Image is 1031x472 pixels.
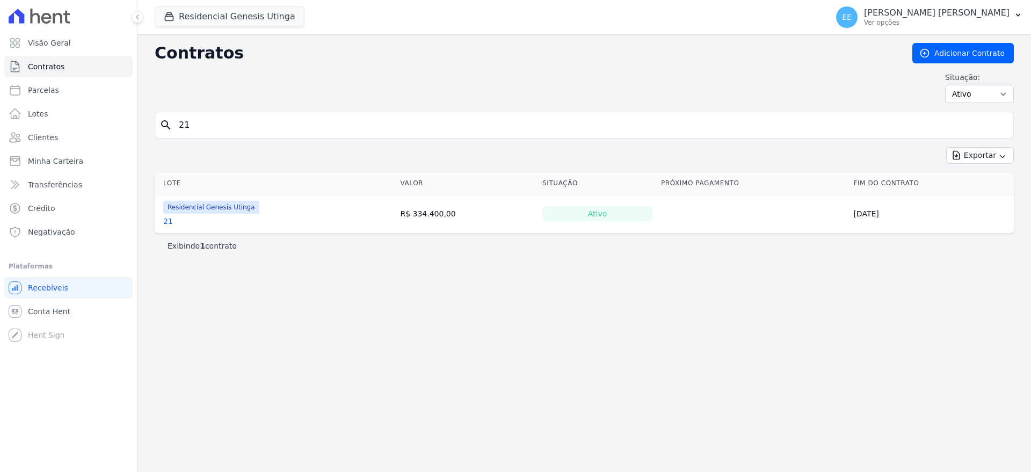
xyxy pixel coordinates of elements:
[28,282,68,293] span: Recebíveis
[172,114,1009,136] input: Buscar por nome do lote
[657,172,849,194] th: Próximo Pagamento
[4,198,133,219] a: Crédito
[864,18,1010,27] p: Ver opções
[28,156,83,166] span: Minha Carteira
[946,147,1014,164] button: Exportar
[28,227,75,237] span: Negativação
[4,221,133,243] a: Negativação
[159,119,172,132] i: search
[28,61,64,72] span: Contratos
[538,172,657,194] th: Situação
[4,79,133,101] a: Parcelas
[827,2,1031,32] button: EE [PERSON_NAME] [PERSON_NAME] Ver opções
[4,127,133,148] a: Clientes
[28,179,82,190] span: Transferências
[163,216,173,227] a: 21
[163,201,259,214] span: Residencial Genesis Utinga
[168,241,237,251] p: Exibindo contrato
[28,306,70,317] span: Conta Hent
[849,172,1014,194] th: Fim do Contrato
[542,206,652,221] div: Ativo
[864,8,1010,18] p: [PERSON_NAME] [PERSON_NAME]
[28,108,48,119] span: Lotes
[945,72,1014,83] label: Situação:
[396,172,538,194] th: Valor
[4,103,133,125] a: Lotes
[842,13,852,21] span: EE
[4,277,133,299] a: Recebíveis
[200,242,205,250] b: 1
[155,6,304,27] button: Residencial Genesis Utinga
[28,38,71,48] span: Visão Geral
[4,56,133,77] a: Contratos
[28,85,59,96] span: Parcelas
[9,260,128,273] div: Plataformas
[4,150,133,172] a: Minha Carteira
[849,194,1014,234] td: [DATE]
[155,43,895,63] h2: Contratos
[4,32,133,54] a: Visão Geral
[396,194,538,234] td: R$ 334.400,00
[28,132,58,143] span: Clientes
[155,172,396,194] th: Lote
[912,43,1014,63] a: Adicionar Contrato
[4,174,133,195] a: Transferências
[28,203,55,214] span: Crédito
[4,301,133,322] a: Conta Hent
